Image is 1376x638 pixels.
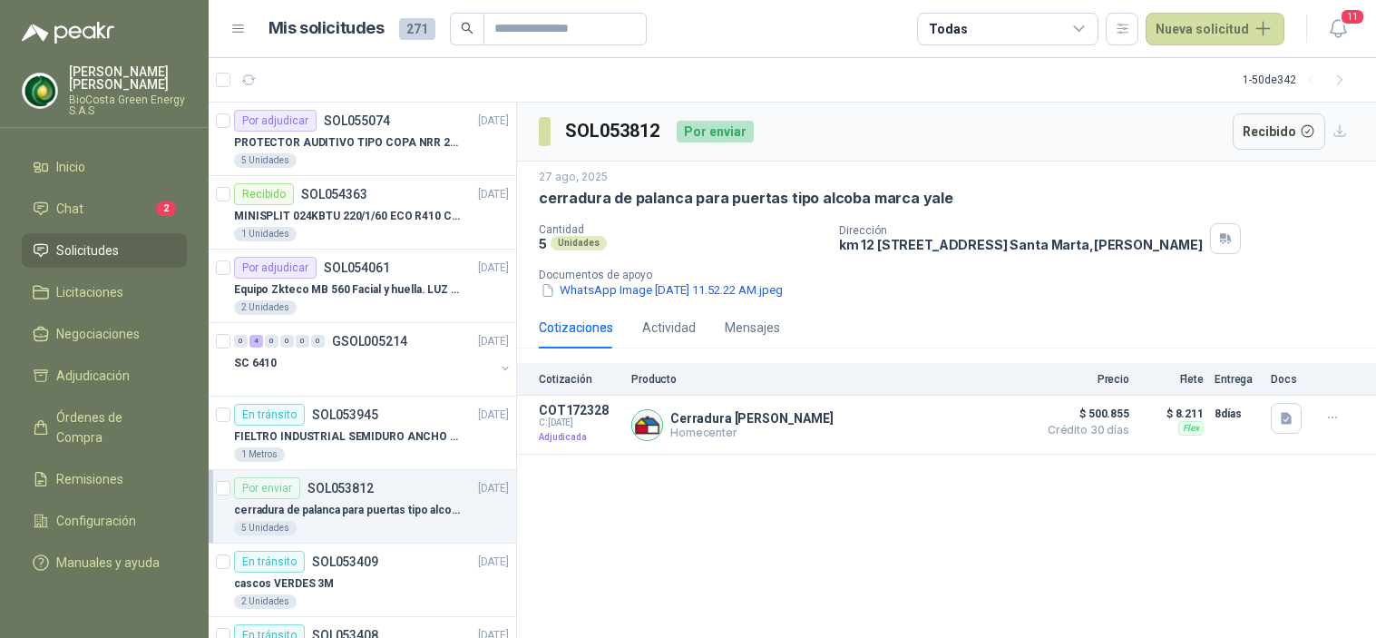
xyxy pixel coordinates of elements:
span: 271 [399,18,435,40]
button: Nueva solicitud [1146,13,1284,45]
div: Todas [929,19,967,39]
div: 0 [296,335,309,348]
a: Negociaciones [22,317,187,351]
button: 11 [1322,13,1354,45]
div: Actividad [642,318,696,338]
p: Homecenter [670,426,834,439]
p: Cotización [539,373,620,386]
div: Por adjudicar [234,257,317,279]
div: Flex [1178,421,1204,436]
a: 0 4 0 0 0 0 GSOL005214[DATE] SC 6410 [234,330,512,388]
p: SOL053812 [307,482,374,495]
button: Recibido [1233,113,1326,150]
a: En tránsitoSOL053945[DATE] FIELTRO INDUSTRIAL SEMIDURO ANCHO 25 MM1 Metros [209,397,516,470]
span: Crédito 30 días [1039,425,1129,436]
span: Licitaciones [56,282,123,302]
div: 0 [280,335,294,348]
span: Configuración [56,511,136,531]
div: Por adjudicar [234,110,317,132]
p: [DATE] [478,480,509,497]
div: En tránsito [234,404,305,426]
span: Solicitudes [56,240,119,260]
span: C: [DATE] [539,417,620,428]
p: km 12 [STREET_ADDRESS] Santa Marta , [PERSON_NAME] [839,237,1203,252]
p: [DATE] [478,186,509,203]
a: Manuales y ayuda [22,545,187,580]
img: Company Logo [23,74,57,108]
p: cascos VERDES 3M [234,575,334,593]
p: Entrega [1215,373,1260,386]
span: Inicio [56,157,85,177]
p: Dirección [839,224,1203,237]
div: 1 Unidades [234,227,297,241]
a: Remisiones [22,462,187,496]
span: $ 500.855 [1039,403,1129,425]
p: Cantidad [539,223,825,236]
a: Por adjudicarSOL055074[DATE] PROTECTOR AUDITIVO TIPO COPA NRR 23dB5 Unidades [209,103,516,176]
a: Chat2 [22,191,187,226]
a: Solicitudes [22,233,187,268]
p: [DATE] [478,333,509,350]
a: Por adjudicarSOL054061[DATE] Equipo Zkteco MB 560 Facial y huella. LUZ VISIBLE2 Unidades [209,250,516,323]
a: Adjudicación [22,358,187,393]
div: 5 Unidades [234,521,297,535]
img: Logo peakr [22,22,114,44]
span: Negociaciones [56,324,140,344]
div: Recibido [234,183,294,205]
a: En tránsitoSOL053409[DATE] cascos VERDES 3M2 Unidades [209,544,516,617]
p: SOL054363 [301,188,367,201]
p: GSOL005214 [332,335,407,348]
p: Cerradura [PERSON_NAME] [670,411,834,426]
p: SOL054061 [324,261,390,274]
span: Remisiones [56,469,123,489]
div: 5 Unidades [234,153,297,168]
p: 5 [539,236,547,251]
div: 1 Metros [234,447,285,462]
p: [PERSON_NAME] [PERSON_NAME] [69,65,187,91]
p: [DATE] [478,554,509,571]
a: Por enviarSOL053812[DATE] cerradura de palanca para puertas tipo alcoba marca yale5 Unidades [209,470,516,544]
span: 2 [156,201,176,216]
p: FIELTRO INDUSTRIAL SEMIDURO ANCHO 25 MM [234,428,460,446]
h3: SOL053812 [565,117,662,145]
div: Mensajes [725,318,780,338]
p: [DATE] [478,407,509,424]
span: Órdenes de Compra [56,407,170,447]
a: Licitaciones [22,275,187,309]
div: 2 Unidades [234,300,297,315]
p: cerradura de palanca para puertas tipo alcoba marca yale [234,502,460,519]
div: 0 [311,335,325,348]
p: Flete [1140,373,1204,386]
p: Documentos de apoyo [539,269,1369,281]
a: Configuración [22,504,187,538]
p: Precio [1039,373,1129,386]
p: SOL053409 [312,555,378,568]
span: Manuales y ayuda [56,553,160,573]
p: $ 8.211 [1140,403,1204,425]
button: WhatsApp Image [DATE] 11.52.22 AM.jpeg [539,281,785,300]
p: SOL055074 [324,114,390,127]
a: Órdenes de Compra [22,400,187,455]
div: Por enviar [677,121,754,142]
div: 4 [249,335,263,348]
p: Adjudicada [539,428,620,447]
p: PROTECTOR AUDITIVO TIPO COPA NRR 23dB [234,134,460,152]
div: Unidades [551,236,607,250]
p: SOL053945 [312,408,378,421]
p: COT172328 [539,403,620,417]
h1: Mis solicitudes [268,15,385,42]
div: 2 Unidades [234,594,297,609]
p: 8 días [1215,403,1260,425]
p: Producto [631,373,1028,386]
a: Inicio [22,150,187,184]
span: 11 [1340,8,1365,25]
p: SC 6410 [234,355,277,372]
p: Docs [1271,373,1307,386]
div: 0 [234,335,248,348]
div: 1 - 50 de 342 [1243,65,1354,94]
p: MINISPLIT 024KBTU 220/1/60 ECO R410 C/FR [234,208,460,225]
a: RecibidoSOL054363[DATE] MINISPLIT 024KBTU 220/1/60 ECO R410 C/FR1 Unidades [209,176,516,250]
div: En tránsito [234,551,305,573]
p: cerradura de palanca para puertas tipo alcoba marca yale [539,189,953,208]
p: [DATE] [478,260,509,277]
